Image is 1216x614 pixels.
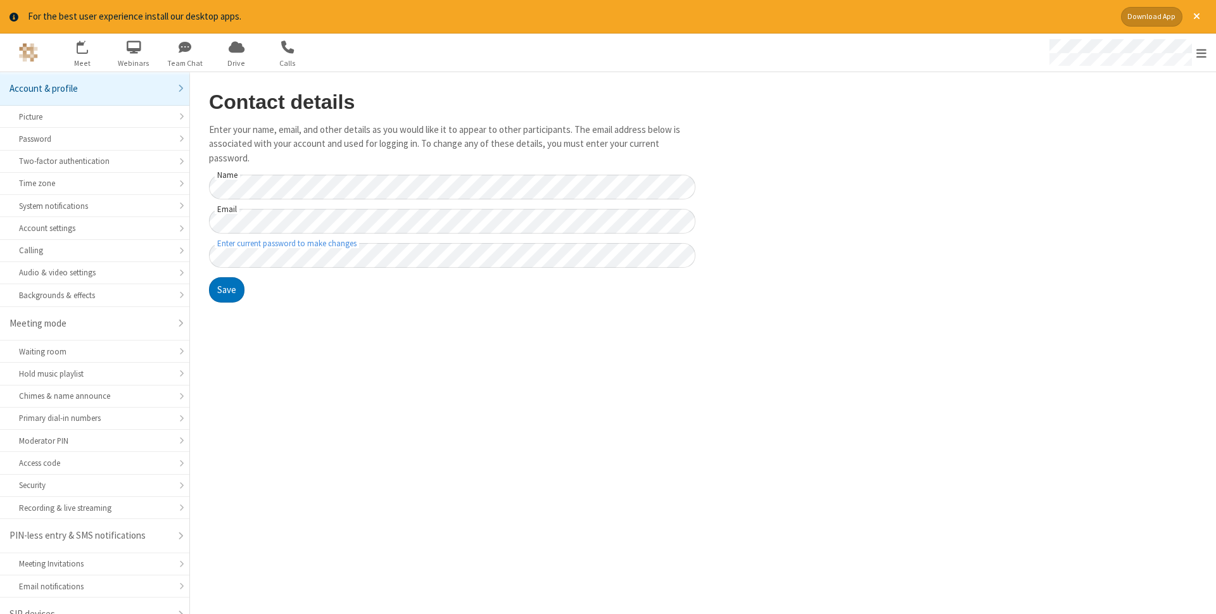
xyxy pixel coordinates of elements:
div: Account & profile [9,82,170,96]
div: For the best user experience install our desktop apps. [28,9,1111,24]
div: Hold music playlist [19,368,170,380]
span: Team Chat [161,58,209,69]
h2: Contact details [209,91,695,113]
div: Backgrounds & effects [19,289,170,301]
div: Meeting mode [9,316,170,331]
div: 12 [84,41,95,50]
div: Access code [19,457,170,469]
img: QA Selenium DO NOT DELETE OR CHANGE [19,43,38,62]
span: Webinars [110,58,158,69]
button: Save [209,277,244,303]
div: Picture [19,111,170,123]
div: Recording & live streaming [19,502,170,514]
div: Open menu [1037,34,1216,72]
div: Audio & video settings [19,266,170,279]
div: Waiting room [19,346,170,358]
button: Download App [1121,7,1182,27]
div: Password [19,133,170,145]
div: Moderator PIN [19,435,170,447]
input: Enter current password to make changes [209,243,695,268]
div: System notifications [19,200,170,212]
iframe: Chat [1184,581,1206,605]
div: Chimes & name announce [19,390,170,402]
span: Calls [264,58,312,69]
span: Meet [59,58,106,69]
button: Logo [4,34,52,72]
div: Calling [19,244,170,256]
input: Email [209,209,695,234]
div: Time zone [19,177,170,189]
div: Primary dial-in numbers [19,412,170,424]
div: Security [19,479,170,491]
div: Email notifications [19,580,170,592]
span: Drive [213,58,260,69]
input: Name [209,175,695,199]
button: Close alert [1187,7,1206,27]
div: Account settings [19,222,170,234]
div: Two-factor authentication [19,155,170,167]
p: Enter your name, email, and other details as you would like it to appear to other participants. T... [209,123,695,166]
div: Meeting Invitations [19,558,170,570]
div: PIN-less entry & SMS notifications [9,529,170,543]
